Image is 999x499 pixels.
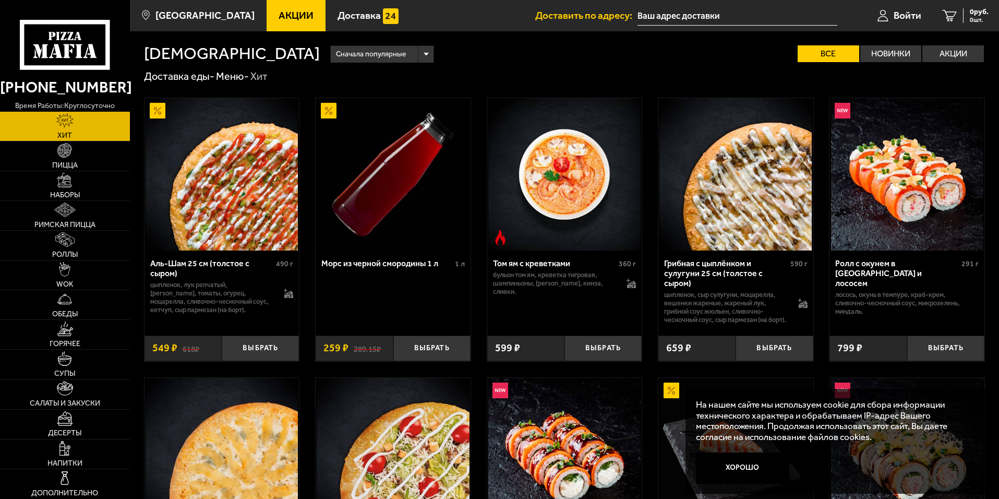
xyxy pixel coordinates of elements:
span: WOK [56,281,74,288]
span: Горячее [50,340,80,348]
span: Акции [279,10,314,20]
img: Акционный [150,103,165,118]
span: Хит [57,132,72,139]
h1: [DEMOGRAPHIC_DATA] [144,45,320,62]
span: Напитки [47,460,82,467]
div: Хит [250,70,268,84]
span: 549 ₽ [152,343,177,353]
img: Морс из черной смородины 1 л [317,98,469,251]
span: 259 ₽ [323,343,348,353]
span: 0 шт. [970,17,989,23]
img: 15daf4d41897b9f0e9f617042186c801.svg [383,8,399,24]
span: 599 ₽ [495,343,520,353]
s: 618 ₽ [183,343,199,353]
span: Пицца [52,162,78,169]
span: 490 г [276,259,293,268]
div: Грибная с цыплёнком и сулугуни 25 см (толстое с сыром) [664,258,788,288]
span: 0 руб. [970,8,989,16]
span: Войти [894,10,921,20]
img: Акционный [321,103,336,118]
span: 659 ₽ [666,343,691,353]
span: 291 г [961,259,979,268]
img: Том ям с креветками [488,98,641,251]
button: Выбрать [736,336,813,361]
span: Доставить по адресу: [535,10,637,20]
div: Морс из черной смородины 1 л [321,258,452,268]
img: Новинка [835,383,850,398]
s: 289.15 ₽ [354,343,381,353]
p: лосось, окунь в темпуре, краб-крем, сливочно-чесночный соус, микрозелень, миндаль. [835,291,979,316]
p: цыпленок, сыр сулугуни, моцарелла, вешенки жареные, жареный лук, грибной соус Жюльен, сливочно-че... [664,291,788,324]
img: Грибная с цыплёнком и сулугуни 25 см (толстое с сыром) [659,98,812,251]
span: 799 ₽ [837,343,862,353]
span: Дополнительно [31,490,98,497]
button: Выбрать [393,336,471,361]
div: Аль-Шам 25 см (толстое с сыром) [150,258,274,278]
label: Акции [922,45,984,62]
a: АкционныйАль-Шам 25 см (толстое с сыром) [145,98,299,251]
img: Острое блюдо [492,230,508,245]
span: [GEOGRAPHIC_DATA] [155,10,255,20]
button: Хорошо [696,453,790,484]
div: Том ям с креветками [493,258,617,268]
p: бульон том ям, креветка тигровая, шампиньоны, [PERSON_NAME], кинза, сливки. [493,271,617,296]
img: Новинка [835,103,850,118]
a: АкционныйМорс из черной смородины 1 л [316,98,471,251]
p: На нашем сайте мы используем cookie для сбора информации технического характера и обрабатываем IP... [696,399,969,443]
span: Супы [54,370,75,377]
span: 1 л [455,259,465,268]
span: Салаты и закуски [30,400,100,407]
a: Острое блюдоТом ям с креветками [487,98,642,251]
a: Доставка еды- [144,70,214,82]
span: 590 г [790,259,808,268]
span: Доставка [338,10,381,20]
label: Все [798,45,859,62]
span: Обеды [52,311,78,318]
button: Выбрать [564,336,642,361]
a: НовинкаРолл с окунем в темпуре и лососем [829,98,984,251]
button: Выбрать [907,336,984,361]
label: Новинки [860,45,922,62]
span: Роллы [52,251,78,258]
button: Выбрать [222,336,299,361]
img: Акционный [664,383,679,398]
span: Римская пицца [34,221,95,229]
a: Грибная с цыплёнком и сулугуни 25 см (толстое с сыром) [658,98,813,251]
span: 360 г [619,259,636,268]
img: Ролл с окунем в темпуре и лососем [831,98,983,251]
div: Ролл с окунем в [GEOGRAPHIC_DATA] и лососем [835,258,959,288]
img: Новинка [492,383,508,398]
img: Аль-Шам 25 см (толстое с сыром) [146,98,298,251]
span: Сначала популярные [336,44,406,64]
span: Десерты [48,430,81,437]
a: Меню- [216,70,249,82]
span: Наборы [50,192,80,199]
input: Ваш адрес доставки [637,6,837,26]
p: цыпленок, лук репчатый, [PERSON_NAME], томаты, огурец, моцарелла, сливочно-чесночный соус, кетчуп... [150,281,274,314]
